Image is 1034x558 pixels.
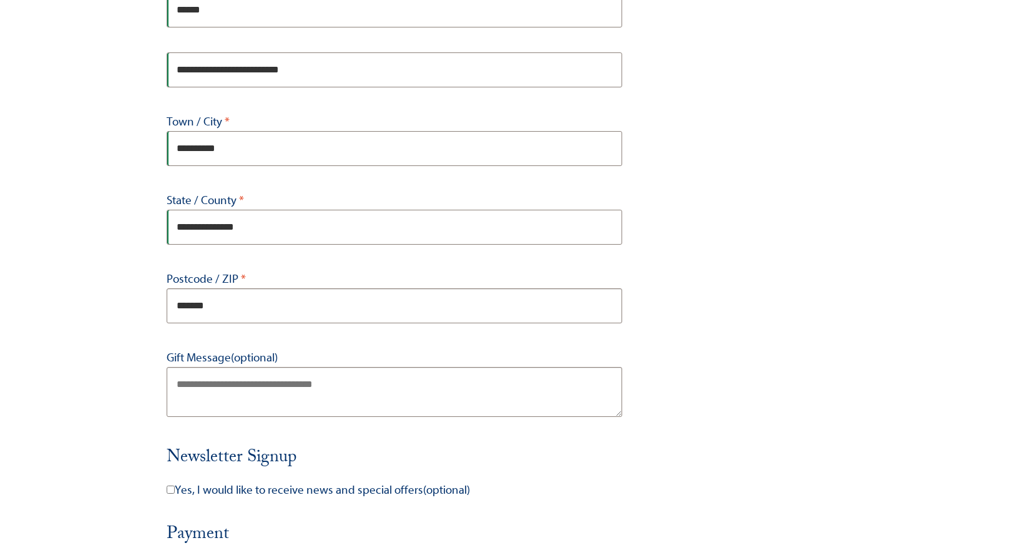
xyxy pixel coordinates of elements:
label: Postcode / ZIP [167,270,622,288]
span: (optional) [423,483,470,497]
h3: Newsletter Signup [167,446,622,471]
input: Yes, I would like to receive news and special offers(optional) [167,486,175,494]
label: Gift Message [167,348,622,367]
label: Town / City [167,112,622,131]
span: (optional) [231,351,278,365]
label: State / County [167,191,622,210]
label: Yes, I would like to receive news and special offers [167,481,622,506]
